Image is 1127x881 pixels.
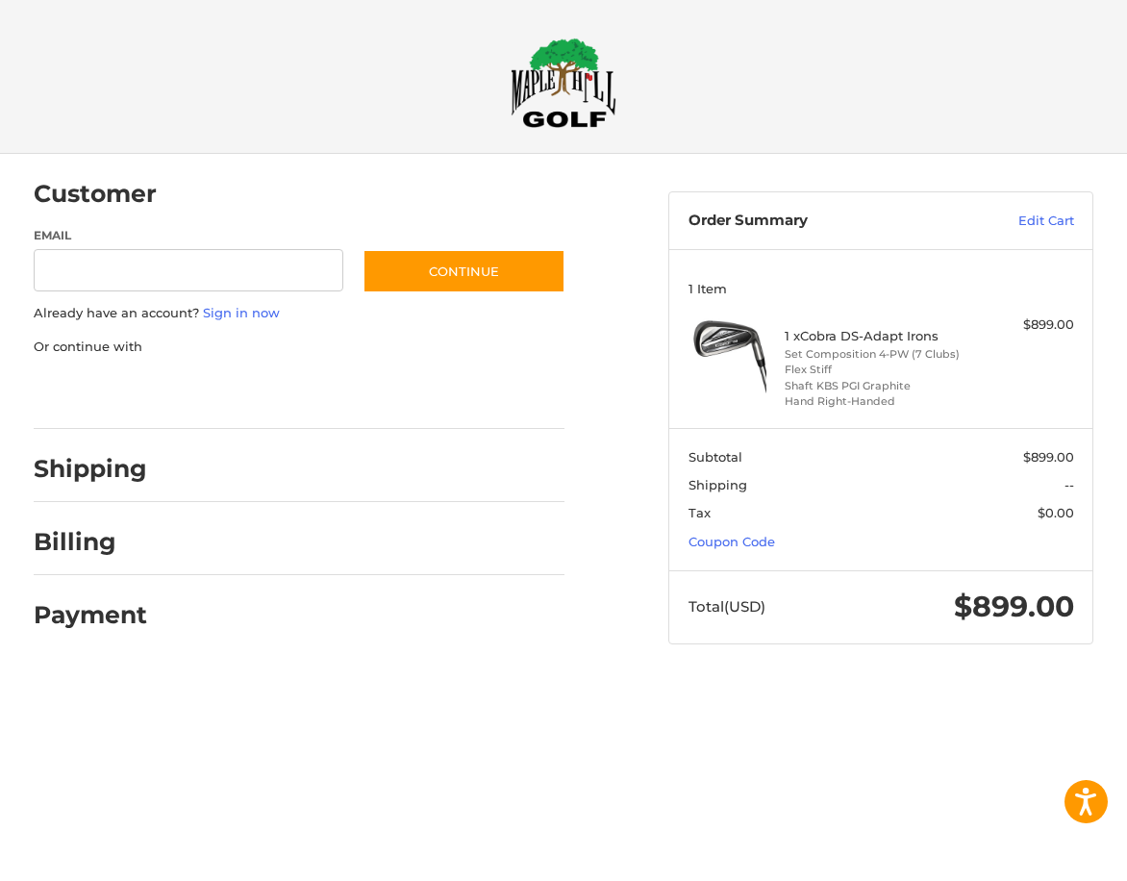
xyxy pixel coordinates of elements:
[689,534,775,549] a: Coupon Code
[34,179,157,209] h2: Customer
[785,346,973,363] li: Set Composition 4-PW (7 Clubs)
[978,315,1074,335] div: $899.00
[34,227,344,244] label: Email
[954,589,1074,624] span: $899.00
[689,281,1074,296] h3: 1 Item
[951,212,1074,231] a: Edit Cart
[689,449,742,465] span: Subtotal
[1023,449,1074,465] span: $899.00
[190,375,335,410] iframe: PayPal-paylater
[785,362,973,378] li: Flex Stiff
[689,477,747,492] span: Shipping
[203,305,280,320] a: Sign in now
[34,304,565,323] p: Already have an account?
[511,38,616,128] img: Maple Hill Golf
[785,393,973,410] li: Hand Right-Handed
[34,527,146,557] h2: Billing
[34,338,565,357] p: Or continue with
[363,249,565,293] button: Continue
[1064,477,1074,492] span: --
[1038,505,1074,520] span: $0.00
[27,375,171,410] iframe: PayPal-paypal
[689,212,951,231] h3: Order Summary
[353,375,497,410] iframe: PayPal-venmo
[34,454,147,484] h2: Shipping
[689,597,765,616] span: Total (USD)
[785,328,973,343] h4: 1 x Cobra DS-Adapt Irons
[34,600,147,630] h2: Payment
[968,829,1127,881] iframe: Google Customer Reviews
[689,505,711,520] span: Tax
[785,378,973,394] li: Shaft KBS PGI Graphite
